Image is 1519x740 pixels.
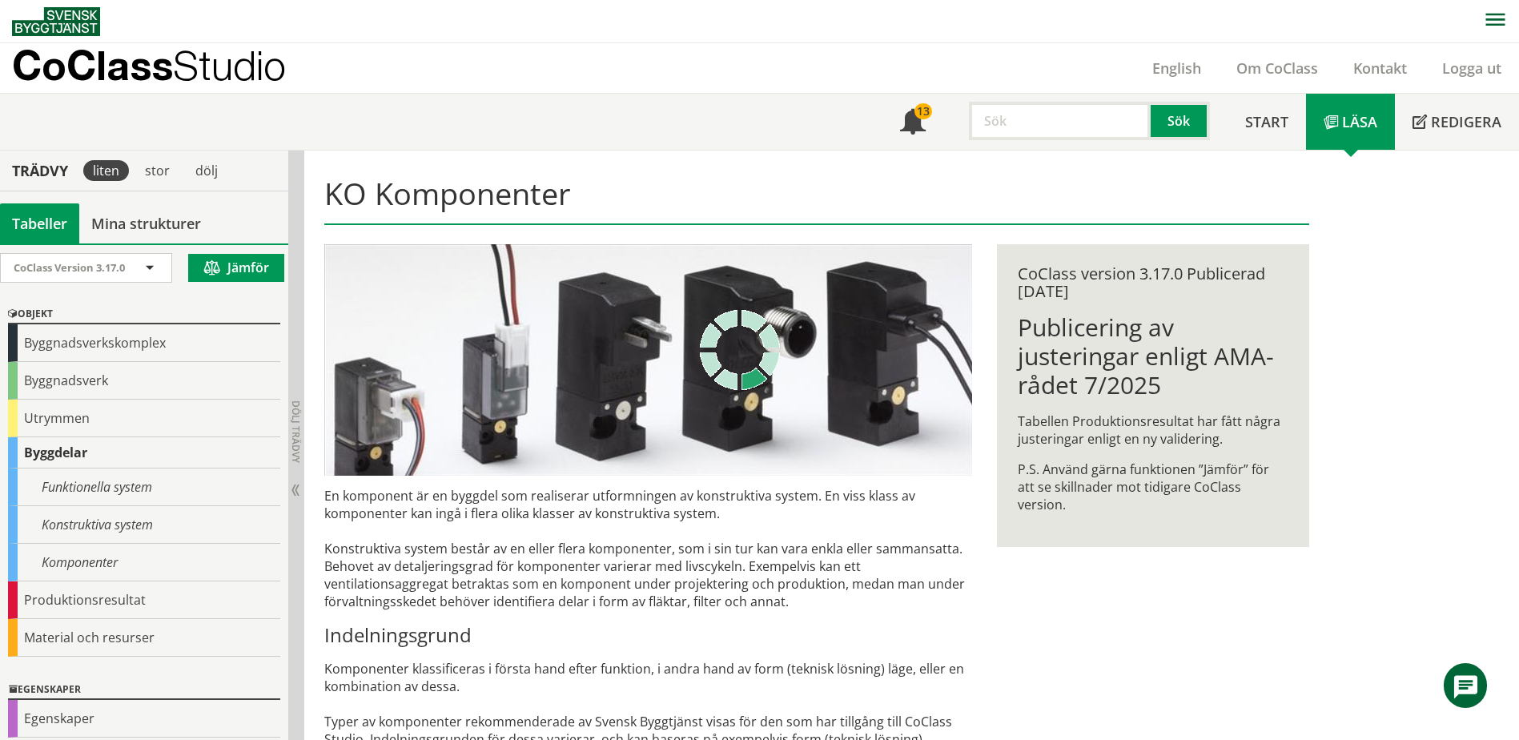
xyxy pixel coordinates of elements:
[1395,94,1519,150] a: Redigera
[12,56,286,74] p: CoClass
[1342,112,1377,131] span: Läsa
[1135,58,1219,78] a: English
[8,400,280,437] div: Utrymmen
[324,244,972,476] img: pilotventiler.jpg
[8,362,280,400] div: Byggnadsverk
[1219,58,1336,78] a: Om CoClass
[188,254,284,282] button: Jämför
[14,260,125,275] span: CoClass Version 3.17.0
[79,203,213,243] a: Mina strukturer
[1018,313,1288,400] h1: Publicering av justeringar enligt AMA-rådet 7/2025
[1245,112,1288,131] span: Start
[1018,265,1288,300] div: CoClass version 3.17.0 Publicerad [DATE]
[1151,102,1210,140] button: Sök
[12,7,100,36] img: Svensk Byggtjänst
[8,324,280,362] div: Byggnadsverkskomplex
[8,700,280,738] div: Egenskaper
[324,175,1308,225] h1: KO Komponenter
[1336,58,1425,78] a: Kontakt
[8,305,280,324] div: Objekt
[700,310,780,390] img: Laddar
[1425,58,1519,78] a: Logga ut
[8,437,280,469] div: Byggdelar
[1018,460,1288,513] p: P.S. Använd gärna funktionen ”Jämför” för att se skillnader mot tidigare CoClass version.
[83,160,129,181] div: liten
[8,581,280,619] div: Produktionsresultat
[900,111,926,136] span: Notifikationer
[882,94,943,150] a: 13
[1018,412,1288,448] p: Tabellen Produktionsresultat har fått några justeringar enligt en ny validering.
[3,162,77,179] div: Trädvy
[324,623,972,647] h3: Indelningsgrund
[289,400,303,463] span: Dölj trädvy
[186,160,227,181] div: dölj
[8,544,280,581] div: Komponenter
[914,103,932,119] div: 13
[173,42,286,89] span: Studio
[12,43,320,93] a: CoClassStudio
[135,160,179,181] div: stor
[8,469,280,506] div: Funktionella system
[8,619,280,657] div: Material och resurser
[8,681,280,700] div: Egenskaper
[1431,112,1501,131] span: Redigera
[969,102,1151,140] input: Sök
[1306,94,1395,150] a: Läsa
[8,506,280,544] div: Konstruktiva system
[1228,94,1306,150] a: Start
